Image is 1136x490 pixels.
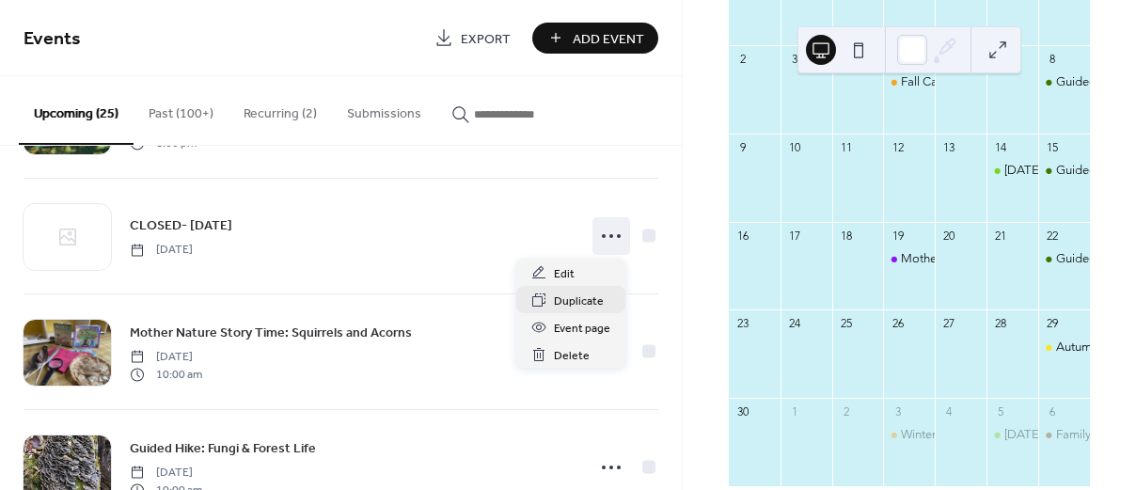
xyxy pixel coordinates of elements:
div: 11 [838,139,854,155]
button: Add Event [532,23,658,54]
div: Guided Hike: Turkey Trek [1038,250,1090,267]
div: 23 [734,316,750,332]
div: 18 [838,228,854,244]
span: 10:00 am [130,366,202,383]
div: 27 [941,316,957,332]
div: 1 [786,404,802,420]
span: [DATE] [130,349,202,366]
div: Mother Nature Story Time: Cozy Creatures [901,250,1128,267]
div: Fall Campus Cleanup [901,73,1016,90]
div: 9 [734,139,750,155]
span: Delete [554,346,590,366]
div: Winter Trail Care [901,426,989,443]
span: Mother Nature Story Time: Squirrels and Acorns [130,324,412,343]
div: 6 [1045,404,1061,420]
div: 15 [1045,139,1061,155]
div: Mother Nature Story Time: Cozy Creatures [883,250,935,267]
div: 16 [734,228,750,244]
span: Edit [554,264,575,284]
button: Past (100+) [134,76,229,143]
div: 24 [786,316,802,332]
div: 2 [734,51,750,67]
div: 28 [993,316,1009,332]
div: 19 [890,228,906,244]
div: 3 [786,51,802,67]
div: 10 [786,139,802,155]
div: Friday Night Hike: Full Moon Hike [986,426,1038,443]
button: Submissions [332,76,436,143]
a: Export [420,23,525,54]
div: 30 [734,404,750,420]
div: 29 [1045,316,1061,332]
a: Mother Nature Story Time: Squirrels and Acorns [130,322,412,343]
div: Friday Night Hike: Owl Prowl [986,162,1038,179]
span: [DATE] [130,465,202,482]
span: Events [24,21,81,57]
div: 26 [890,316,906,332]
div: Guided Hike: Tracks & Signs [1038,73,1090,90]
div: Family Nature Hike: Welcome Winter Walk [1038,426,1090,443]
div: 3 [890,404,906,420]
div: 4 [941,404,957,420]
div: 17 [786,228,802,244]
div: 12 [890,139,906,155]
span: Event page [554,319,610,339]
div: 13 [941,139,957,155]
span: Export [461,29,511,49]
div: 25 [838,316,854,332]
div: 14 [993,139,1009,155]
span: [DATE] [130,242,193,259]
div: 21 [993,228,1009,244]
button: Upcoming (25) [19,76,134,145]
div: 5 [993,404,1009,420]
span: Duplicate [554,292,604,311]
span: CLOSED- [DATE] [130,216,232,236]
a: CLOSED- [DATE] [130,214,232,236]
div: Fall Campus Cleanup [883,73,935,90]
div: Autumn Adventure Scavenger Hunt [1038,339,1090,356]
div: 22 [1045,228,1061,244]
a: Guided Hike: Fungi & Forest Life [130,437,316,459]
div: Winter Trail Care [883,426,935,443]
button: Recurring (2) [229,76,332,143]
div: 20 [941,228,957,244]
div: 8 [1045,51,1061,67]
div: Guided Hike: Wetlands Prep for Winter [1038,162,1090,179]
div: 2 [838,404,854,420]
span: Guided Hike: Fungi & Forest Life [130,439,316,459]
span: Add Event [573,29,644,49]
